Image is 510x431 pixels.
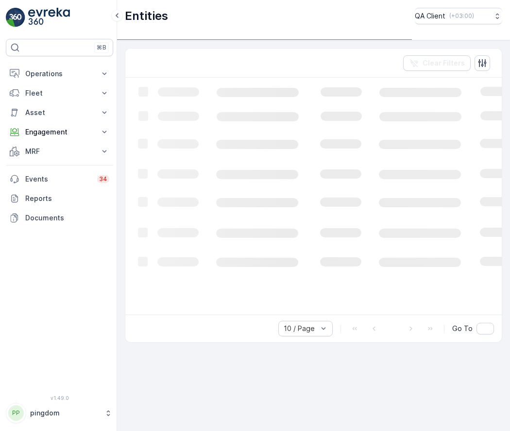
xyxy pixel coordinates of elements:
button: Clear Filters [403,55,471,71]
p: Documents [25,213,109,223]
a: Documents [6,208,113,228]
a: Events34 [6,169,113,189]
button: Asset [6,103,113,122]
div: PP [8,405,24,421]
a: Reports [6,189,113,208]
p: pingdom [30,408,100,418]
button: QA Client(+03:00) [415,8,502,24]
span: v 1.49.0 [6,395,113,401]
p: Events [25,174,91,184]
span: Go To [452,324,473,333]
p: Operations [25,69,94,79]
button: Operations [6,64,113,83]
button: PPpingdom [6,403,113,423]
p: ⌘B [97,44,106,51]
button: Fleet [6,83,113,103]
p: Entities [125,8,168,24]
p: Fleet [25,88,94,98]
p: MRF [25,147,94,156]
button: MRF [6,142,113,161]
p: 34 [99,175,107,183]
img: logo_light-DOdMpM7g.png [28,8,70,27]
button: Engagement [6,122,113,142]
img: logo [6,8,25,27]
p: Reports [25,194,109,203]
p: Clear Filters [423,58,465,68]
p: ( +03:00 ) [449,12,474,20]
p: Asset [25,108,94,117]
p: QA Client [415,11,445,21]
p: Engagement [25,127,94,137]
